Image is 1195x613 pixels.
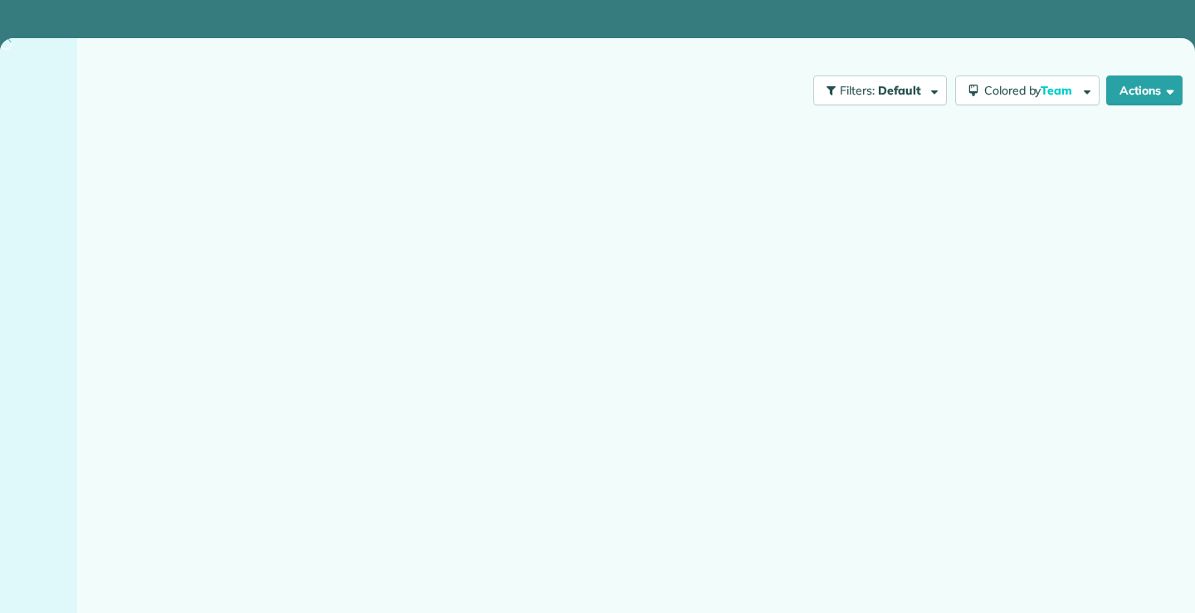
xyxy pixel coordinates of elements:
[878,83,922,98] span: Default
[1106,75,1183,105] button: Actions
[813,75,947,105] button: Filters: Default
[840,83,875,98] span: Filters:
[955,75,1100,105] button: Colored byTeam
[1041,83,1075,98] span: Team
[805,75,947,105] a: Filters: Default
[984,83,1078,98] span: Colored by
